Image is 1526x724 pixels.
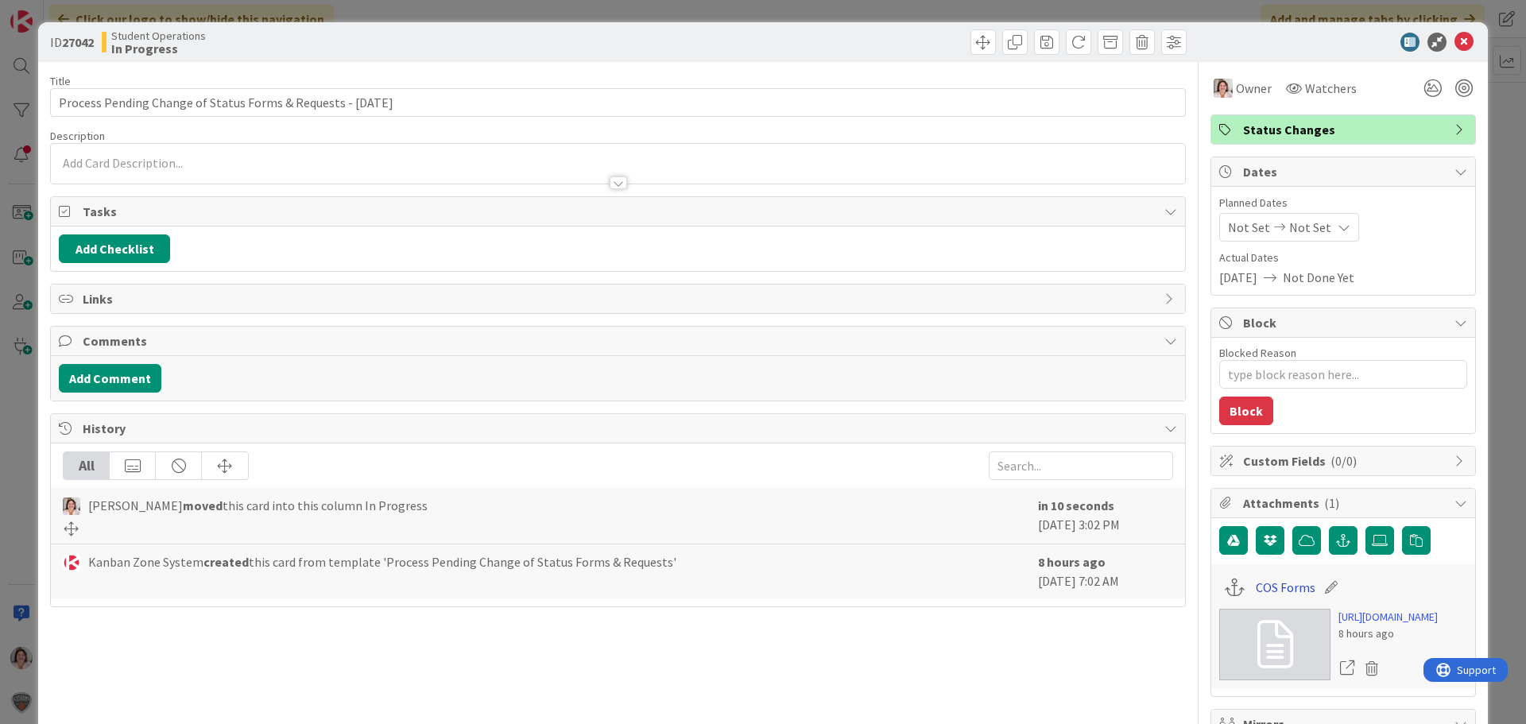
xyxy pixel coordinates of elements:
span: Dates [1243,162,1447,181]
span: Support [33,2,72,21]
span: Block [1243,313,1447,332]
div: All [64,452,110,479]
b: 8 hours ago [1038,554,1106,570]
span: Actual Dates [1219,250,1467,266]
span: Not Set [1289,218,1331,237]
b: created [203,554,249,570]
button: Block [1219,397,1273,425]
span: Owner [1236,79,1272,98]
span: [DATE] [1219,268,1257,287]
span: Not Done Yet [1283,268,1354,287]
a: [URL][DOMAIN_NAME] [1338,609,1438,625]
span: Custom Fields [1243,451,1447,470]
span: Description [50,129,105,143]
img: EW [1214,79,1233,98]
span: ( 0/0 ) [1330,453,1357,469]
b: in 10 seconds [1038,498,1114,513]
b: 27042 [62,34,94,50]
b: moved [183,498,223,513]
img: KS [63,554,80,571]
span: Not Set [1228,218,1270,237]
span: Status Changes [1243,120,1447,139]
div: [DATE] 3:02 PM [1038,496,1173,536]
span: Attachments [1243,494,1447,513]
a: Open [1338,658,1356,679]
span: History [83,419,1156,438]
span: Kanban Zone System this card from template 'Process Pending Change of Status Forms & Requests' [88,552,676,571]
span: ID [50,33,94,52]
button: Add Checklist [59,234,170,263]
button: Add Comment [59,364,161,393]
span: Comments [83,331,1156,350]
input: type card name here... [50,88,1186,117]
a: COS Forms [1256,578,1315,597]
span: Planned Dates [1219,195,1467,211]
img: EW [63,498,80,515]
span: Tasks [83,202,1156,221]
label: Blocked Reason [1219,346,1296,360]
div: 8 hours ago [1338,625,1438,642]
span: ( 1 ) [1324,495,1339,511]
div: [DATE] 7:02 AM [1038,552,1173,590]
span: Watchers [1305,79,1357,98]
span: Links [83,289,1156,308]
span: Student Operations [111,29,206,42]
input: Search... [989,451,1173,480]
label: Title [50,74,71,88]
b: In Progress [111,42,206,55]
span: [PERSON_NAME] this card into this column In Progress [88,496,428,515]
